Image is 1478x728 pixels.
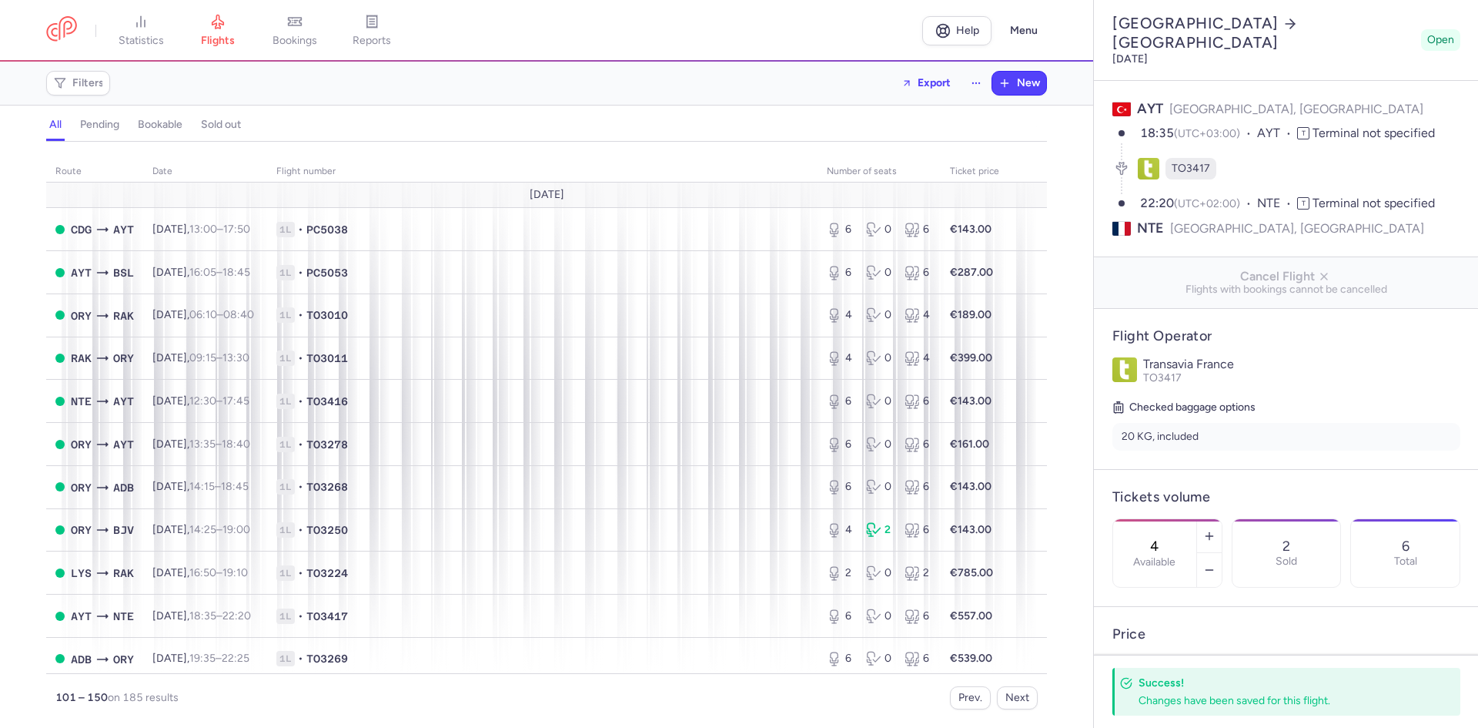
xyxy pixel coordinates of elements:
[950,266,993,279] strong: €287.00
[866,307,893,323] div: 0
[46,16,77,45] a: CitizenPlane red outlined logo
[276,351,295,366] span: 1L
[827,522,854,538] div: 4
[152,523,250,536] span: [DATE],
[950,351,992,364] strong: €399.00
[353,34,391,48] span: reports
[1174,127,1240,140] span: (UTC+03:00)
[189,266,250,279] span: –
[1133,556,1175,569] label: Available
[1257,125,1297,143] span: AYT
[905,609,931,624] div: 6
[189,308,217,321] time: 06:10
[827,565,854,581] div: 2
[152,609,251,622] span: [DATE],
[905,651,931,666] div: 6
[950,394,991,408] strong: €143.00
[1140,126,1174,140] time: 18:35
[333,14,410,48] a: reports
[306,651,348,666] span: TO3269
[276,479,295,495] span: 1L
[276,307,295,323] span: 1L
[55,691,108,704] strong: 101 – 150
[866,479,893,495] div: 0
[108,691,179,704] span: on 185 results
[189,266,216,279] time: 16:05
[1112,357,1137,382] img: Transavia France logo
[1139,693,1426,708] div: Changes have been saved for this flight.
[152,223,250,236] span: [DATE],
[71,565,92,582] span: St-Exupéry, Lyon, France
[189,480,249,493] span: –
[1170,219,1424,238] span: [GEOGRAPHIC_DATA], [GEOGRAPHIC_DATA]
[113,350,134,367] span: Orly, Paris, France
[1017,77,1040,89] span: New
[222,394,249,408] time: 17:45
[1312,196,1435,210] span: Terminal not specified
[276,651,295,666] span: 1L
[866,651,893,666] div: 0
[1427,32,1454,48] span: Open
[1282,538,1290,554] p: 2
[950,308,991,321] strong: €189.00
[189,438,216,451] time: 13:35
[956,25,979,36] span: Help
[189,394,216,408] time: 12:30
[306,265,348,280] span: PC5053
[152,394,249,408] span: [DATE],
[298,437,303,452] span: •
[941,160,1008,183] th: Ticket price
[113,565,134,582] span: Menara, Marrakesh, Morocco
[306,394,348,409] span: TO3416
[950,523,991,536] strong: €143.00
[866,565,893,581] div: 0
[827,609,854,624] div: 6
[1402,538,1409,554] p: 6
[905,265,931,280] div: 6
[306,222,348,237] span: PC5038
[1138,158,1159,179] figure: TO airline logo
[189,609,251,622] span: –
[866,609,893,624] div: 0
[1112,52,1148,65] time: [DATE]
[71,307,92,324] span: Orly, Paris, France
[1112,327,1460,345] h4: Flight Operator
[298,307,303,323] span: •
[1112,14,1415,52] h2: [GEOGRAPHIC_DATA] [GEOGRAPHIC_DATA]
[71,608,92,625] span: Antalya, Antalya, Turkey
[222,609,251,622] time: 22:20
[222,523,250,536] time: 19:00
[950,609,992,622] strong: €557.00
[306,609,348,624] span: TO3417
[1312,126,1435,140] span: Terminal not specified
[1297,127,1309,139] span: T
[49,118,62,132] h4: all
[55,268,65,277] span: OPEN
[276,222,295,237] span: 1L
[46,160,143,183] th: route
[223,223,250,236] time: 17:50
[55,354,65,363] span: OPEN
[113,264,134,281] span: Euroairport Swiss, Bâle, Switzerland
[72,77,104,89] span: Filters
[189,652,249,665] span: –
[189,308,254,321] span: –
[152,566,248,579] span: [DATE],
[905,565,931,581] div: 2
[71,264,92,281] span: Antalya, Antalya, Turkey
[1257,195,1297,213] span: NTE
[950,480,991,493] strong: €143.00
[918,77,951,89] span: Export
[1106,283,1466,296] span: Flights with bookings cannot be cancelled
[306,522,348,538] span: TO3250
[866,437,893,452] div: 0
[827,651,854,666] div: 6
[827,307,854,323] div: 4
[47,72,109,95] button: Filters
[256,14,333,48] a: bookings
[1112,398,1460,417] h5: Checked baggage options
[298,522,303,538] span: •
[950,652,992,665] strong: €539.00
[1137,219,1164,238] span: NTE
[71,522,92,538] span: Orly, Paris, France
